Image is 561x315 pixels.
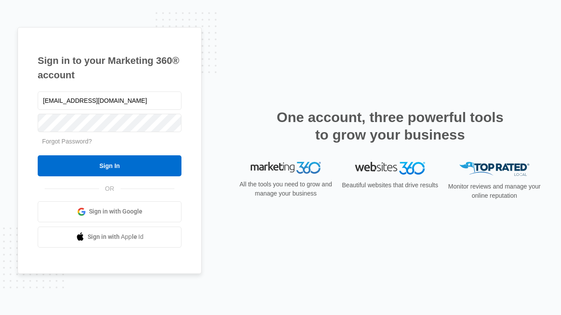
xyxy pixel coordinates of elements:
[445,182,543,200] p: Monitor reviews and manage your online reputation
[38,155,181,176] input: Sign In
[38,91,181,110] input: Email
[459,162,529,176] img: Top Rated Local
[89,207,142,216] span: Sign in with Google
[274,108,506,143] h2: One account, three powerful tools to grow your business
[38,53,181,82] h1: Sign in to your Marketing 360® account
[38,201,181,222] a: Sign in with Google
[88,232,144,241] span: Sign in with Apple Id
[38,227,181,248] a: Sign in with Apple Id
[99,184,121,193] span: OR
[341,181,439,190] p: Beautiful websites that drive results
[355,162,425,175] img: Websites 360
[237,180,335,198] p: All the tools you need to grow and manage your business
[251,162,321,174] img: Marketing 360
[42,138,92,145] a: Forgot Password?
